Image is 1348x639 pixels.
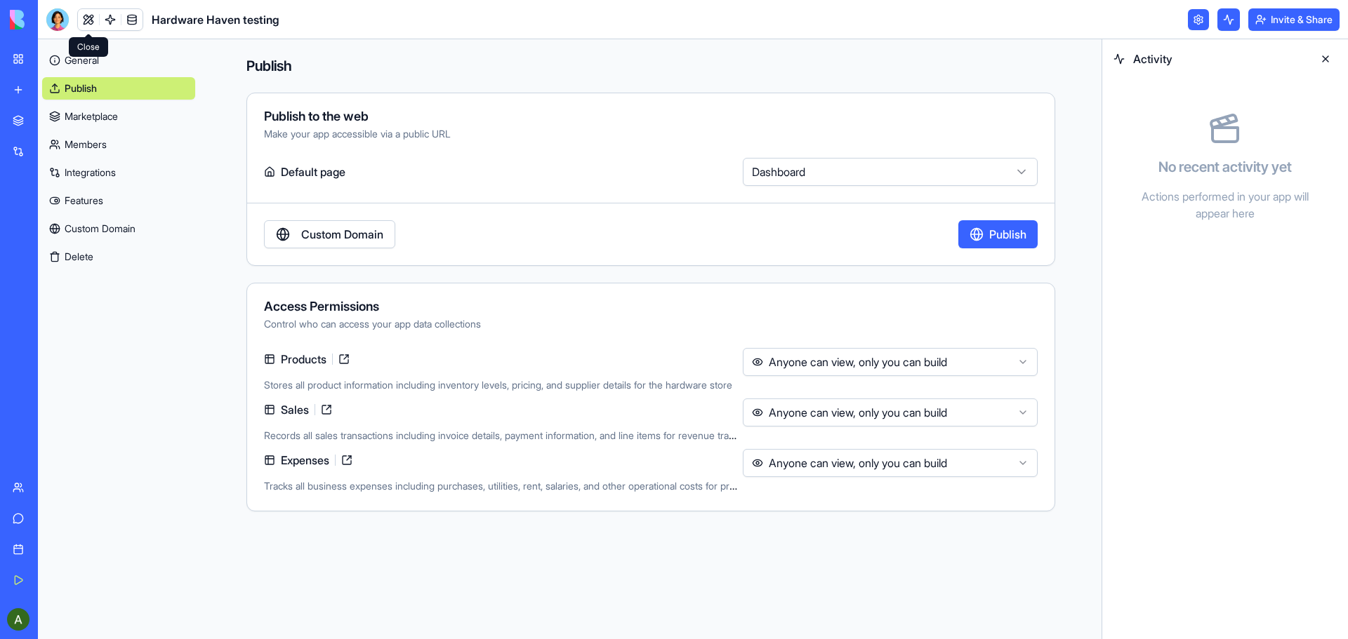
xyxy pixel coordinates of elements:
[264,127,1038,141] div: Make your app accessible via a public URL
[958,220,1038,248] button: Publish
[42,189,195,212] a: Features
[275,351,332,368] span: Products
[1248,8,1340,31] button: Invite & Share
[1136,188,1314,222] p: Actions performed in your app will appear here
[69,37,108,57] div: Close
[42,217,195,240] a: Custom Domain
[246,56,1055,76] h4: Publish
[264,478,817,492] span: Tracks all business expenses including purchases, utilities, rent, salaries, and other operationa...
[152,11,279,28] span: Hardware Haven testing
[264,158,737,186] label: Default page
[42,133,195,156] a: Members
[1158,157,1292,177] h4: No recent activity yet
[7,608,29,631] img: ACg8ocIvcScK38e-tDUeDnFdLE0FqHS_M9UFNdrbEErmp2FkMDYgSio=s96-c
[264,110,1038,123] div: Publish to the web
[264,428,852,442] span: Records all sales transactions including invoice details, payment information, and line items for...
[264,317,1038,331] div: Control who can access your app data collections
[42,245,195,268] button: Delete
[275,452,335,469] span: Expenses
[42,77,195,100] a: Publish
[42,161,195,184] a: Integrations
[275,401,315,418] span: Sales
[10,10,97,29] img: logo
[42,49,195,72] a: General
[264,220,395,248] a: Custom Domain
[264,379,732,391] span: Stores all product information including inventory levels, pricing, and supplier details for the ...
[264,300,1038,313] div: Access Permissions
[42,105,195,128] a: Marketplace
[1133,51,1306,67] span: Activity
